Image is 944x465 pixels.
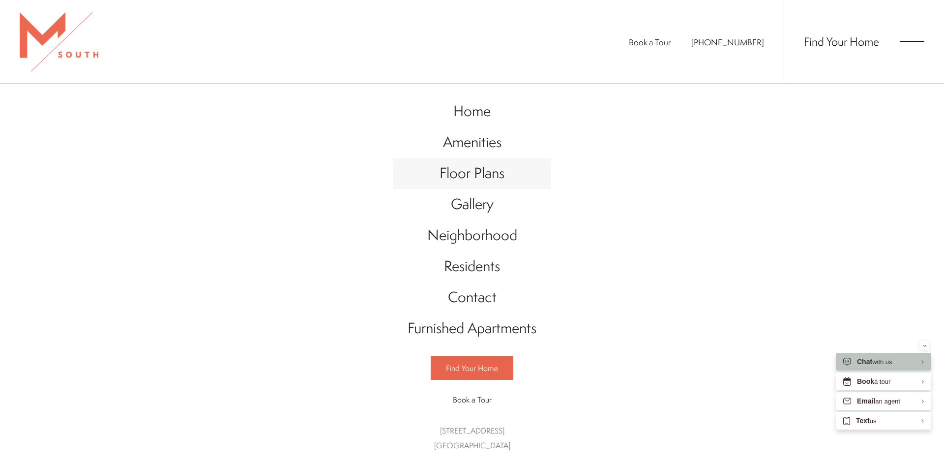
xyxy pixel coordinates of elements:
[393,220,551,251] a: Go to Neighborhood
[443,132,501,152] span: Amenities
[451,194,494,214] span: Gallery
[434,425,510,451] a: Get Directions to 5110 South Manhattan Avenue Tampa, FL 33611
[431,356,513,380] a: Find Your Home
[629,36,671,48] a: Book a Tour
[393,313,551,344] a: Go to Furnished Apartments (opens in a new tab)
[408,318,536,338] span: Furnished Apartments
[446,363,498,373] span: Find Your Home
[427,225,517,245] span: Neighborhood
[691,36,764,48] a: Call Us at 813-570-8014
[431,388,513,411] a: Book a Tour
[393,251,551,282] a: Go to Residents
[448,287,497,307] span: Contact
[20,12,98,71] img: MSouth
[444,256,500,276] span: Residents
[393,86,551,463] div: Main
[440,163,504,183] span: Floor Plans
[393,96,551,127] a: Go to Home
[453,394,492,405] span: Book a Tour
[393,158,551,189] a: Go to Floor Plans
[393,189,551,220] a: Go to Gallery
[900,37,924,46] button: Open Menu
[453,101,491,121] span: Home
[691,36,764,48] span: [PHONE_NUMBER]
[393,127,551,158] a: Go to Amenities
[393,282,551,313] a: Go to Contact
[804,33,879,49] a: Find Your Home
